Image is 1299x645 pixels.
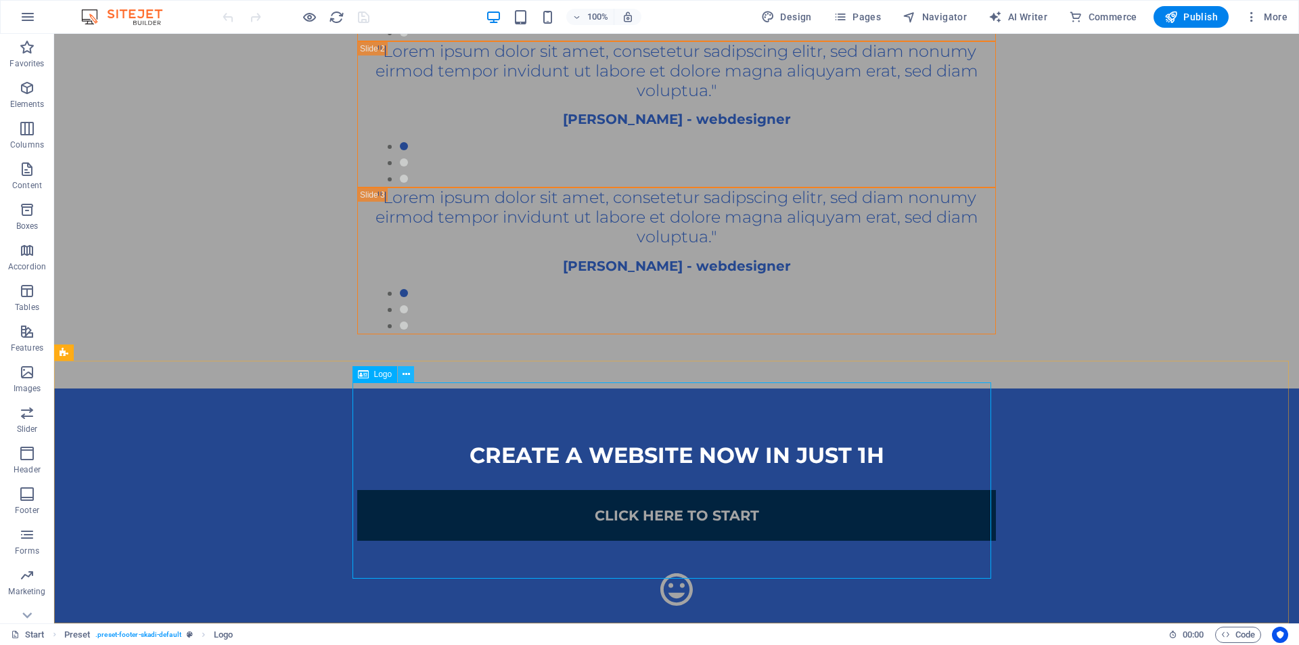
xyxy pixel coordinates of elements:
i: Reload page [329,9,344,25]
p: Features [11,342,43,353]
div: Design (Ctrl+Alt+Y) [756,6,817,28]
p: Images [14,383,41,394]
span: Design [761,10,812,24]
p: Forms [15,546,39,556]
p: Footer [15,505,39,516]
a: Click to cancel selection. Double-click to open Pages [11,627,45,643]
span: Pages [834,10,881,24]
p: Columns [10,139,44,150]
img: Editor Logo [78,9,179,25]
p: Elements [10,99,45,110]
button: 100% [566,9,614,25]
button: Usercentrics [1272,627,1288,643]
span: 00 00 [1183,627,1204,643]
span: Click to select. Double-click to edit [64,627,91,643]
nav: breadcrumb [64,627,233,643]
p: Favorites [9,58,44,69]
h6: Session time [1168,627,1204,643]
p: Tables [15,302,39,313]
button: reload [328,9,344,25]
p: Header [14,464,41,475]
i: On resize automatically adjust zoom level to fit chosen device. [622,11,634,23]
i: This element is a customizable preset [187,631,193,638]
span: Commerce [1069,10,1137,24]
button: Design [756,6,817,28]
p: Marketing [8,586,45,597]
button: Click here to leave preview mode and continue editing [301,9,317,25]
span: . preset-footer-skadi-default [95,627,181,643]
button: AI Writer [983,6,1053,28]
p: Boxes [16,221,39,231]
p: Slider [17,424,38,435]
h6: 100% [587,9,608,25]
button: More [1239,6,1293,28]
span: Logo [374,370,392,378]
span: Click to select. Double-click to edit [214,627,233,643]
button: Commerce [1064,6,1143,28]
span: More [1245,10,1287,24]
span: Publish [1164,10,1218,24]
button: Publish [1154,6,1229,28]
p: Content [12,180,42,191]
span: : [1192,629,1194,640]
span: AI Writer [988,10,1047,24]
span: Code [1221,627,1255,643]
span: Navigator [903,10,967,24]
button: Code [1215,627,1261,643]
button: Navigator [897,6,972,28]
p: Accordion [8,261,46,272]
button: Pages [828,6,886,28]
